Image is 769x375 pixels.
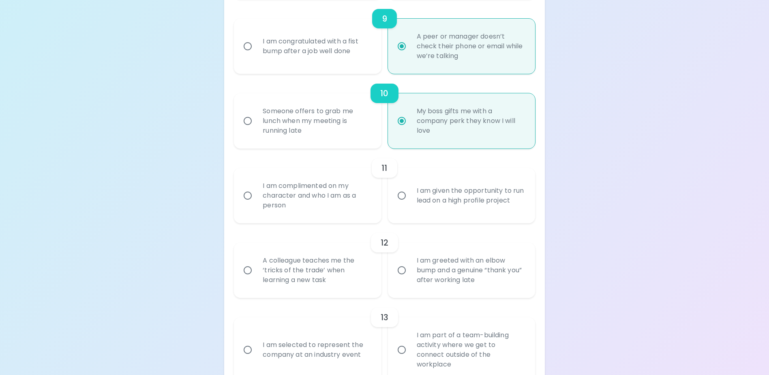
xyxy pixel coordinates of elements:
h6: 10 [380,87,388,100]
div: I am greeted with an elbow bump and a genuine “thank you” after working late [410,246,531,295]
div: I am given the opportunity to run lead on a high profile project [410,176,531,215]
div: A colleague teaches me the ‘tricks of the trade’ when learning a new task [256,246,377,295]
div: I am congratulated with a fist bump after a job well done [256,27,377,66]
div: Someone offers to grab me lunch when my meeting is running late [256,97,377,145]
div: My boss gifts me with a company perk they know I will love [410,97,531,145]
h6: 9 [382,12,387,25]
h6: 11 [381,162,387,175]
div: choice-group-check [234,223,535,298]
div: I am complimented on my character and who I am as a person [256,171,377,220]
div: A peer or manager doesn’t check their phone or email while we’re talking [410,22,531,71]
div: choice-group-check [234,149,535,223]
div: I am selected to represent the company at an industry event [256,330,377,369]
h6: 13 [381,311,388,324]
div: choice-group-check [234,74,535,149]
h6: 12 [381,236,388,249]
